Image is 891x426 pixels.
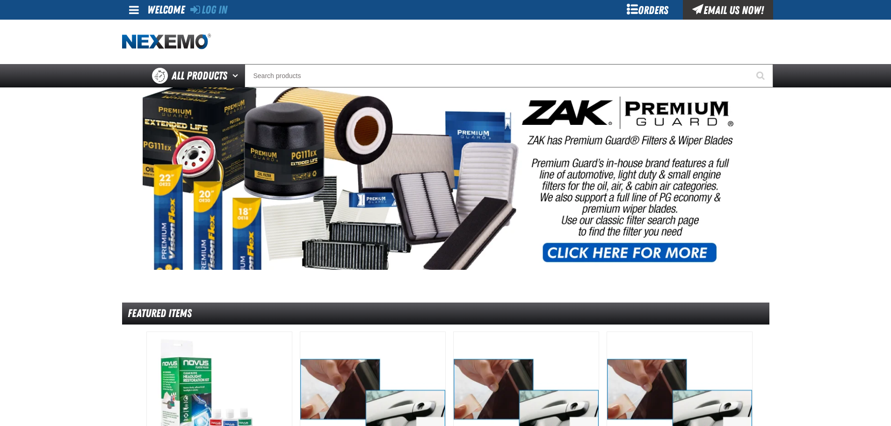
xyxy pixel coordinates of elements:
img: PG Filters & Wipers [143,87,749,270]
img: Nexemo logo [122,34,211,50]
div: Featured Items [122,303,769,325]
a: Log In [190,3,227,16]
button: Start Searching [750,64,773,87]
span: All Products [172,67,227,84]
input: Search [245,64,773,87]
button: Open All Products pages [229,64,245,87]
